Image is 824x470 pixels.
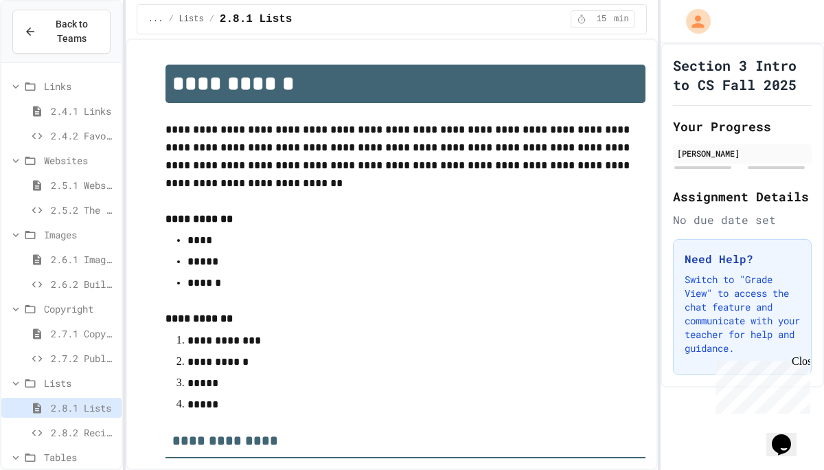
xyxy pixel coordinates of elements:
[51,277,116,291] span: 2.6.2 Build a Homepage
[673,117,812,136] h2: Your Progress
[209,14,214,25] span: /
[51,401,116,415] span: 2.8.1 Lists
[148,14,163,25] span: ...
[44,450,116,465] span: Tables
[51,178,116,192] span: 2.5.1 Websites
[44,153,116,168] span: Websites
[710,355,810,414] iframe: chat widget
[51,351,116,366] span: 2.7.2 Public Images
[673,187,812,206] h2: Assignment Details
[168,14,173,25] span: /
[44,302,116,316] span: Copyright
[179,14,204,25] span: Lists
[44,79,116,93] span: Links
[672,5,714,37] div: My Account
[677,147,808,159] div: [PERSON_NAME]
[766,415,810,456] iframe: chat widget
[44,376,116,390] span: Lists
[673,212,812,228] div: No due date set
[51,252,116,267] span: 2.6.1 Images
[685,251,800,267] h3: Need Help?
[51,326,116,341] span: 2.7.1 Copyright
[51,203,116,217] span: 2.5.2 The Maze
[220,11,293,27] span: 2.8.1 Lists
[51,425,116,440] span: 2.8.2 Recipe
[673,56,812,94] h1: Section 3 Intro to CS Fall 2025
[51,104,116,118] span: 2.4.1 Links
[12,10,111,54] button: Back to Teams
[685,273,800,355] p: Switch to "Grade View" to access the chat feature and communicate with your teacher for help and ...
[45,17,99,46] span: Back to Teams
[614,14,629,25] span: min
[51,128,116,143] span: 2.4.2 Favorite Links
[5,5,95,87] div: Chat with us now!Close
[591,14,613,25] span: 15
[44,227,116,242] span: Images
